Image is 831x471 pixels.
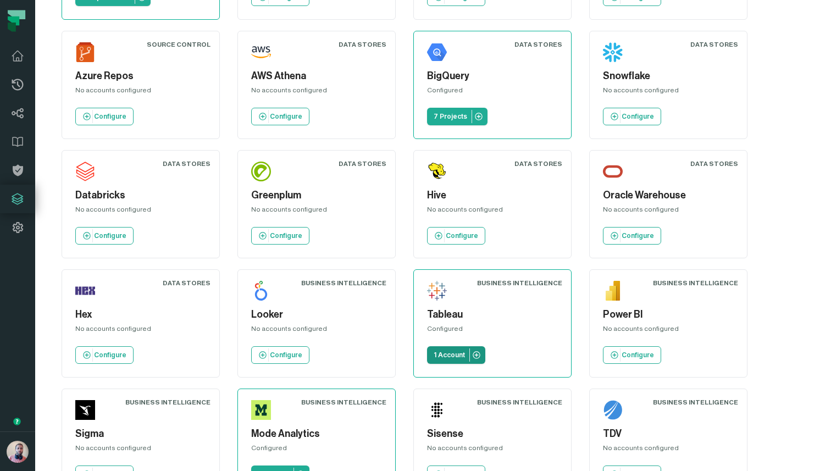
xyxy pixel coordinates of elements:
[125,398,210,407] div: Business Intelligence
[603,86,734,99] div: No accounts configured
[603,188,734,203] h5: Oracle Warehouse
[251,227,309,245] a: Configure
[603,162,623,181] img: Oracle Warehouse
[427,69,558,84] h5: BigQuery
[251,444,382,457] div: Configured
[75,108,134,125] a: Configure
[690,159,738,168] div: Data Stores
[427,324,558,337] div: Configured
[301,398,386,407] div: Business Intelligence
[339,159,386,168] div: Data Stores
[75,205,206,218] div: No accounts configured
[94,112,126,121] p: Configure
[427,108,487,125] a: 7 Projects
[301,279,386,287] div: Business Intelligence
[251,281,271,301] img: Looker
[603,307,734,322] h5: Power BI
[427,400,447,420] img: Sisense
[427,444,558,457] div: No accounts configured
[427,162,447,181] img: Hive
[12,417,22,426] div: Tooltip anchor
[653,398,738,407] div: Business Intelligence
[75,346,134,364] a: Configure
[163,279,210,287] div: Data Stores
[163,159,210,168] div: Data Stores
[94,351,126,359] p: Configure
[603,281,623,301] img: Power BI
[603,426,734,441] h5: TDV
[622,231,654,240] p: Configure
[75,281,95,301] img: Hex
[603,400,623,420] img: TDV
[446,231,478,240] p: Configure
[622,351,654,359] p: Configure
[270,231,302,240] p: Configure
[75,86,206,99] div: No accounts configured
[270,112,302,121] p: Configure
[603,69,734,84] h5: Snowflake
[94,231,126,240] p: Configure
[270,351,302,359] p: Configure
[603,346,661,364] a: Configure
[603,108,661,125] a: Configure
[603,227,661,245] a: Configure
[251,69,382,84] h5: AWS Athena
[251,400,271,420] img: Mode Analytics
[690,40,738,49] div: Data Stores
[603,444,734,457] div: No accounts configured
[339,40,386,49] div: Data Stores
[75,444,206,457] div: No accounts configured
[251,108,309,125] a: Configure
[251,188,382,203] h5: Greenplum
[251,162,271,181] img: Greenplum
[75,227,134,245] a: Configure
[603,42,623,62] img: Snowflake
[477,398,562,407] div: Business Intelligence
[251,346,309,364] a: Configure
[251,307,382,322] h5: Looker
[7,441,29,463] img: avatar of Idan Shabi
[251,426,382,441] h5: Mode Analytics
[251,324,382,337] div: No accounts configured
[427,227,485,245] a: Configure
[75,162,95,181] img: Databricks
[75,307,206,322] h5: Hex
[514,159,562,168] div: Data Stores
[427,346,485,364] a: 1 Account
[603,205,734,218] div: No accounts configured
[603,324,734,337] div: No accounts configured
[75,324,206,337] div: No accounts configured
[434,112,467,121] p: 7 Projects
[427,307,558,322] h5: Tableau
[251,205,382,218] div: No accounts configured
[147,40,210,49] div: Source Control
[75,426,206,441] h5: Sigma
[75,42,95,62] img: Azure Repos
[622,112,654,121] p: Configure
[653,279,738,287] div: Business Intelligence
[434,351,465,359] p: 1 Account
[427,205,558,218] div: No accounts configured
[251,86,382,99] div: No accounts configured
[75,400,95,420] img: Sigma
[514,40,562,49] div: Data Stores
[477,279,562,287] div: Business Intelligence
[427,281,447,301] img: Tableau
[75,188,206,203] h5: Databricks
[427,42,447,62] img: BigQuery
[427,86,558,99] div: Configured
[251,42,271,62] img: AWS Athena
[75,69,206,84] h5: Azure Repos
[427,188,558,203] h5: Hive
[427,426,558,441] h5: Sisense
